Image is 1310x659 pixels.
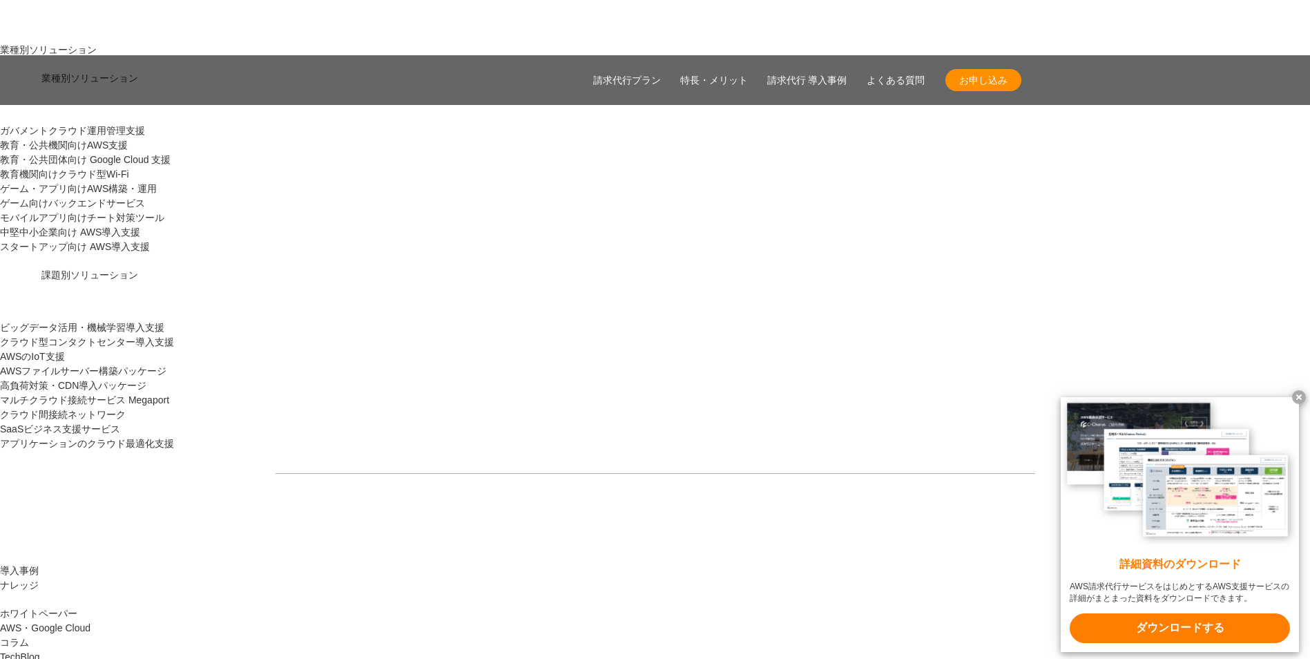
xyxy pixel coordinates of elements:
[860,510,871,515] img: 矢印
[867,73,925,88] a: よくある質問
[593,73,661,88] a: 請求代行プラン
[1070,581,1290,604] x-t: AWS請求代行サービスをはじめとするAWS支援サービスの詳細がまとまった資料をダウンロードできます。
[767,73,847,88] a: 請求代行 導入事例
[626,510,637,515] img: 矢印
[41,73,138,84] span: 業種別ソリューション
[41,269,138,280] span: 課題別ソリューション
[1070,613,1290,643] x-t: ダウンロードする
[945,73,1021,88] span: お申し込み
[662,496,883,529] a: まずは相談する
[945,69,1021,91] a: お申し込み
[1070,557,1290,573] x-t: 詳細資料のダウンロード
[680,73,748,88] a: 特長・メリット
[1061,397,1299,652] a: 詳細資料のダウンロード AWS請求代行サービスをはじめとするAWS支援サービスの詳細がまとまった資料をダウンロードできます。 ダウンロードする
[427,496,648,529] a: 資料を請求する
